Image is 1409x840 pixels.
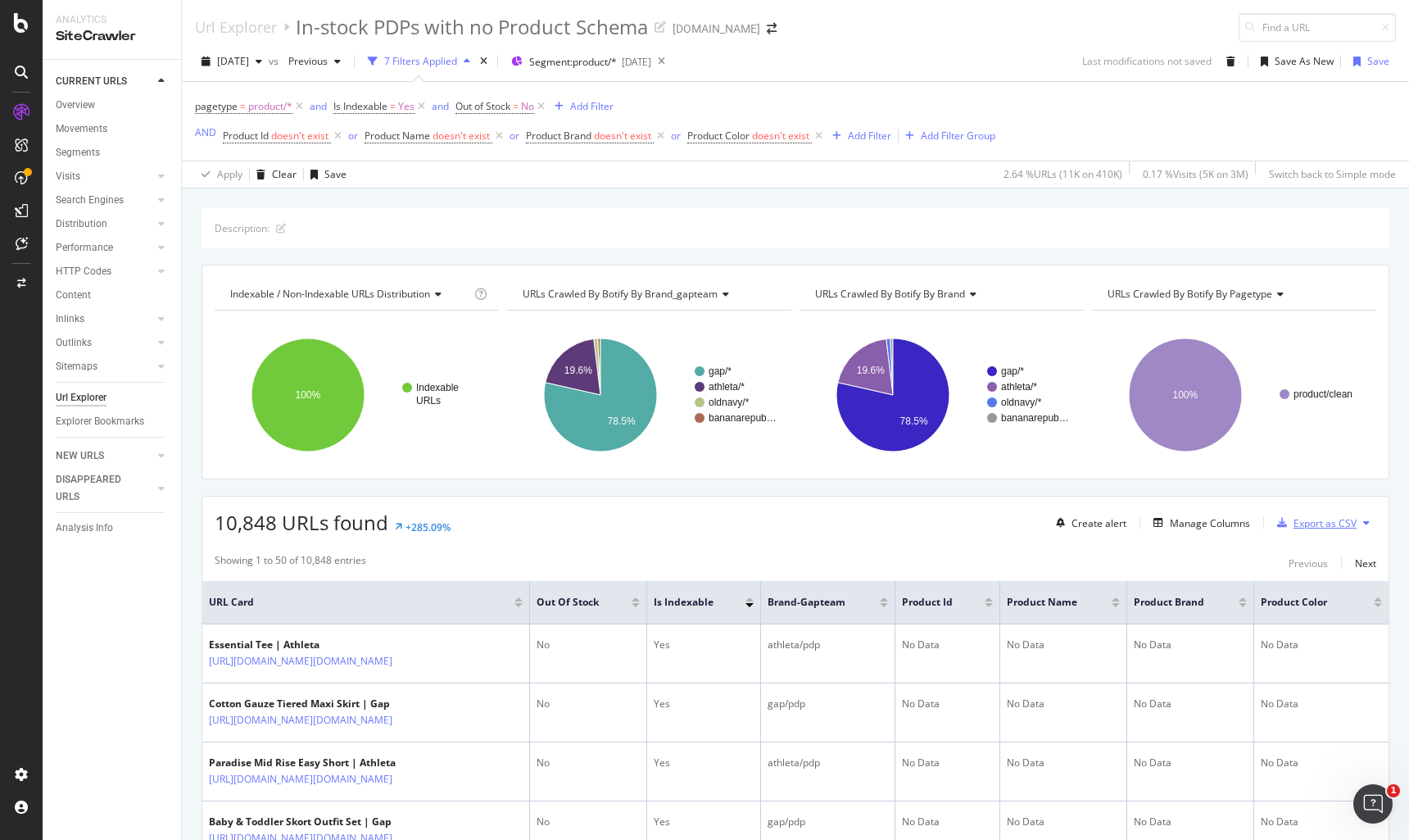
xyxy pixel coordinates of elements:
span: No [521,95,534,118]
div: or [510,129,519,143]
button: AND [195,125,216,140]
span: URLs Crawled By Botify By pagetype [1108,287,1272,301]
a: [URL][DOMAIN_NAME][DOMAIN_NAME] [209,771,392,788]
div: DISAPPEARED URLS [56,471,138,506]
div: No Data [1134,697,1247,711]
span: Product Brand [1134,595,1214,610]
div: No Data [1134,638,1247,652]
div: No Data [1134,756,1247,770]
div: No Data [1134,815,1247,829]
span: Is Indexable [333,99,387,113]
div: Next [1355,556,1376,570]
span: Yes [398,95,415,118]
div: Sitemaps [56,358,97,375]
div: 7 Filters Applied [384,54,457,68]
svg: A chart. [1092,324,1376,466]
div: No [537,697,640,711]
div: Paradise Mid Rise Easy Short | Athleta [209,756,464,770]
a: Search Engines [56,192,153,209]
div: Visits [56,168,80,185]
div: 0.17 % Visits ( 5K on 3M ) [1143,167,1248,181]
span: 1 [1387,784,1400,797]
a: Url Explorer [56,389,170,406]
div: No Data [902,756,993,770]
button: Manage Columns [1147,513,1250,533]
text: 19.6% [564,365,592,376]
button: [DATE] [195,48,269,75]
text: 78.5% [900,415,928,427]
div: Outlinks [56,334,92,352]
button: Save [1347,48,1389,75]
div: SiteCrawler [56,27,168,46]
div: times [477,53,491,70]
div: Content [56,287,91,304]
svg: A chart. [215,324,499,466]
span: URL Card [209,595,510,610]
div: Switch back to Simple mode [1269,167,1396,181]
span: Product Id [223,129,269,143]
a: [URL][DOMAIN_NAME][DOMAIN_NAME] [209,653,392,670]
a: Overview [56,97,170,114]
div: Baby & Toddler Skort Outfit Set | Gap [209,815,464,829]
a: Visits [56,168,153,185]
div: Save [324,167,347,181]
span: Product Name [365,129,430,143]
text: 19.6% [857,365,885,376]
span: 2025 Aug. 27th [217,54,249,68]
h4: URLs Crawled By Botify By pagetype [1104,281,1361,307]
a: Content [56,287,170,304]
span: Segment: product/* [529,55,617,69]
div: Add Filter Group [921,129,995,143]
span: URLs Crawled By Botify By brand [815,287,965,301]
div: Performance [56,239,113,257]
a: CURRENT URLS [56,73,153,90]
a: Url Explorer [195,18,277,36]
button: Next [1355,553,1376,573]
button: Create alert [1049,510,1126,536]
div: No Data [1261,638,1382,652]
div: 2.64 % URLs ( 11K on 410K ) [1004,167,1122,181]
div: No Data [1261,756,1382,770]
button: or [348,128,358,143]
button: 7 Filters Applied [361,48,477,75]
text: Indexable [416,382,459,393]
span: = [513,99,519,113]
svg: A chart. [800,324,1084,466]
div: Explorer Bookmarks [56,413,144,430]
div: Apply [217,167,242,181]
div: [DATE] [622,55,651,69]
a: DISAPPEARED URLS [56,471,153,506]
button: and [432,98,449,114]
div: Save As New [1275,54,1334,68]
div: No Data [1261,697,1382,711]
svg: A chart. [507,324,791,466]
span: doesn't exist [594,129,651,143]
button: and [310,98,327,114]
div: Manage Columns [1170,516,1250,530]
div: No [537,815,640,829]
div: Search Engines [56,192,124,209]
span: Previous [282,54,328,68]
div: Previous [1289,556,1328,570]
iframe: Intercom live chat [1353,784,1393,824]
button: Add Filter Group [899,126,995,146]
span: = [240,99,246,113]
span: brand-gapteam [768,595,855,610]
span: Indexable / Non-Indexable URLs distribution [230,287,430,301]
div: HTTP Codes [56,263,111,280]
button: Apply [195,161,242,188]
span: pagetype [195,99,238,113]
text: product/clean [1293,388,1352,400]
span: Is Indexable [654,595,721,610]
div: and [432,99,449,113]
div: Last modifications not saved [1082,54,1212,68]
a: Analysis Info [56,520,170,537]
div: or [671,129,681,143]
span: doesn't exist [433,129,490,143]
text: 100% [296,389,321,401]
div: Description: [215,221,270,235]
text: gap/* [709,366,732,377]
text: gap/* [1001,366,1024,377]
